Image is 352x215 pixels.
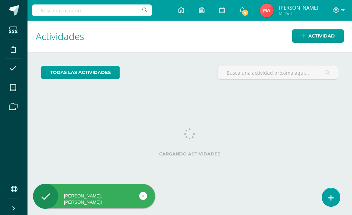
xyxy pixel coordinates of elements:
[292,29,344,43] a: Actividad
[241,9,249,17] span: 9
[33,193,155,205] div: [PERSON_NAME], [PERSON_NAME]!
[279,10,318,16] span: Mi Perfil
[279,4,318,11] span: [PERSON_NAME]
[218,66,338,79] input: Busca una actividad próxima aquí...
[308,30,335,42] span: Actividad
[41,66,120,79] a: todas las Actividades
[41,151,338,157] label: Cargando actividades
[260,3,274,17] img: 7b25d53265b86a266d6008bb395da524.png
[32,4,152,16] input: Busca un usuario...
[36,21,344,52] h1: Actividades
